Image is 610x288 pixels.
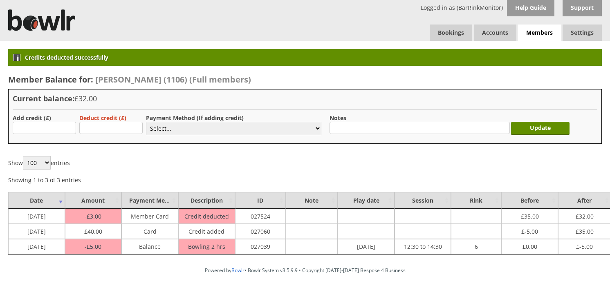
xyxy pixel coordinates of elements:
span: Settings [563,25,602,41]
td: [DATE] [8,209,65,224]
td: [DATE] [338,239,395,254]
td: ID : activate to sort column ascending [235,192,286,209]
td: [DATE] [8,239,65,254]
td: Date : activate to sort column ascending [8,192,65,209]
td: Rink : activate to sort column ascending [451,192,501,209]
a: [PERSON_NAME] (1106) (Full members) [93,74,251,85]
td: 027524 [235,209,286,224]
span: 3.00 [85,212,101,220]
td: Balance [121,239,178,254]
td: Credit deducted [178,209,235,224]
td: Member Card [121,209,178,224]
span: 40.00 [84,225,102,235]
label: Show entries [8,159,70,167]
span: Members [518,25,561,41]
span: 35.00 [521,210,539,220]
td: Bowling 2 hrs [178,239,235,254]
h2: Member Balance for: [8,74,602,85]
label: Payment Method (If adding credit) [146,114,244,122]
td: 6 [451,239,501,254]
td: 027060 [235,224,286,239]
span: [PERSON_NAME] (1106) (Full members) [95,74,251,85]
td: Session : activate to sort column ascending [395,192,451,209]
span: £32.00 [74,94,97,103]
input: Update [511,122,570,135]
span: 0.00 [523,241,537,250]
label: Deduct credit (£) [79,114,126,122]
span: 32.00 [576,210,594,220]
td: Note : activate to sort column ascending [286,192,338,209]
span: Accounts [474,25,516,41]
td: Play date : activate to sort column ascending [338,192,395,209]
td: Credit added [178,224,235,239]
td: Card [121,224,178,239]
td: 12:30 to 14:30 [395,239,451,254]
td: Description : activate to sort column ascending [178,192,235,209]
span: 5.00 [85,243,101,250]
td: Amount : activate to sort column ascending [65,192,122,209]
div: Credits deducted successfully [8,49,602,66]
h3: Current balance: [13,94,597,103]
label: Notes [330,114,346,122]
a: Bookings [430,25,472,41]
td: Before : activate to sort column ascending [501,192,558,209]
span: Powered by • Bowlr System v3.5.9.9 • Copyright [DATE]-[DATE] Bespoke 4 Business [205,267,406,274]
span: 35.00 [576,225,594,235]
td: 027039 [235,239,286,254]
div: Showing 1 to 3 of 3 entries [8,172,81,184]
a: Bowlr [231,267,244,274]
td: [DATE] [8,224,65,239]
span: -5.00 [521,225,538,235]
td: Payment Method : activate to sort column ascending [121,192,178,209]
label: Add credit (£) [13,114,51,122]
span: -5.00 [576,241,593,250]
select: Showentries [23,156,51,170]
